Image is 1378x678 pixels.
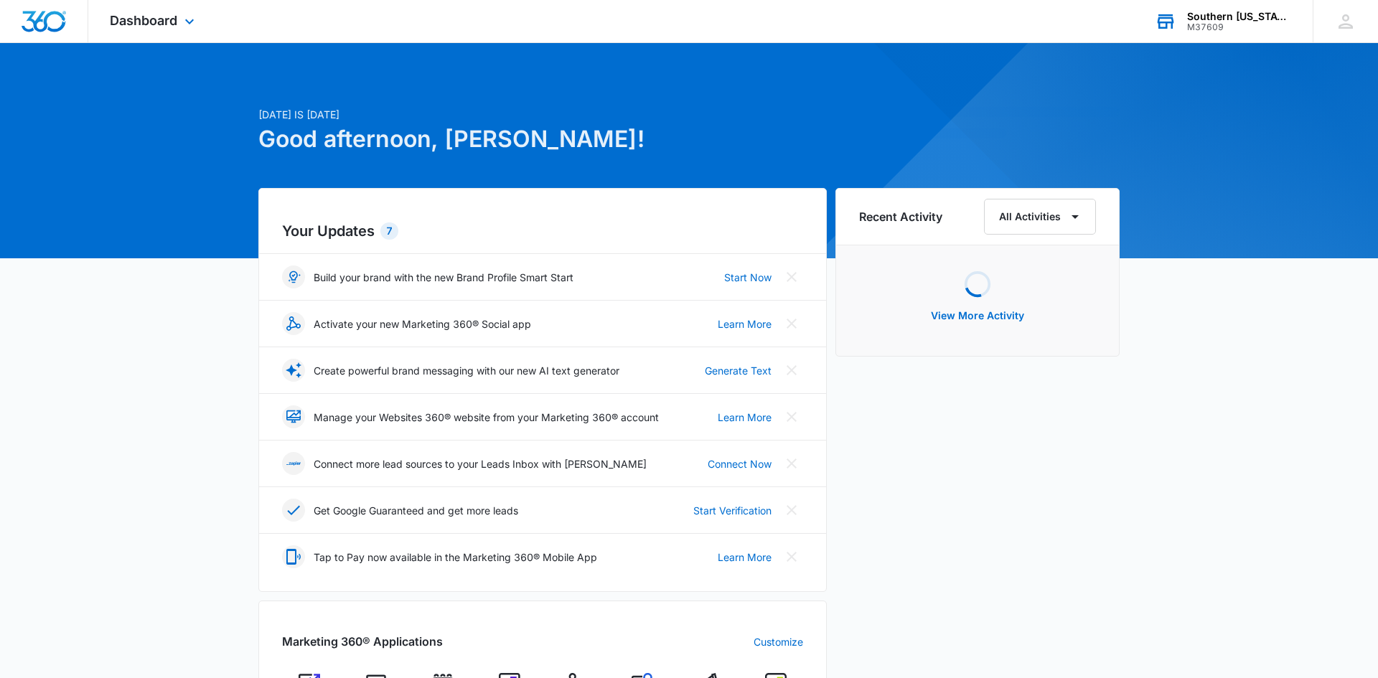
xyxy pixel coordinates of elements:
a: Learn More [718,550,772,565]
p: Get Google Guaranteed and get more leads [314,503,518,518]
h2: Your Updates [282,220,803,242]
a: Start Verification [693,503,772,518]
h1: Good afternoon, [PERSON_NAME]! [258,122,827,156]
a: Learn More [718,316,772,331]
a: Connect Now [708,456,772,471]
button: Close [780,452,803,475]
div: account name [1187,11,1292,22]
button: Close [780,405,803,428]
div: 7 [380,222,398,240]
button: Close [780,545,803,568]
p: Create powerful brand messaging with our new AI text generator [314,363,619,378]
h2: Marketing 360® Applications [282,633,443,650]
button: Close [780,499,803,522]
a: Generate Text [705,363,772,378]
a: Learn More [718,410,772,425]
p: [DATE] is [DATE] [258,107,827,122]
h6: Recent Activity [859,208,942,225]
span: Dashboard [110,13,177,28]
a: Start Now [724,270,772,285]
a: Customize [754,634,803,649]
div: account id [1187,22,1292,32]
p: Manage your Websites 360® website from your Marketing 360® account [314,410,659,425]
p: Build your brand with the new Brand Profile Smart Start [314,270,573,285]
button: View More Activity [917,298,1039,333]
p: Activate your new Marketing 360® Social app [314,316,531,331]
button: Close [780,265,803,288]
button: All Activities [984,199,1096,235]
p: Tap to Pay now available in the Marketing 360® Mobile App [314,550,597,565]
button: Close [780,359,803,382]
button: Close [780,312,803,335]
p: Connect more lead sources to your Leads Inbox with [PERSON_NAME] [314,456,647,471]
